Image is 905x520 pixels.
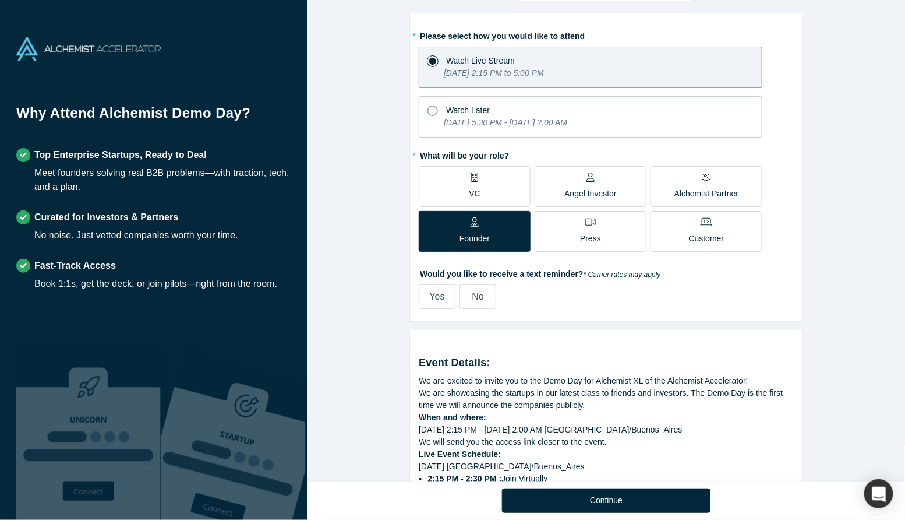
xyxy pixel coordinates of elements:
[430,291,445,301] span: Yes
[34,229,238,243] div: No noise. Just vetted companies worth your time.
[446,56,515,65] span: Watch Live Stream
[419,449,501,459] strong: Live Event Schedule:
[444,118,567,127] i: [DATE] 5:30 PM - [DATE] 2:00 AM
[419,461,794,497] div: [DATE] [GEOGRAPHIC_DATA]/Buenos_Aires
[419,264,794,280] label: Would you like to receive a text reminder?
[34,212,178,222] strong: Curated for Investors & Partners
[16,37,161,61] img: Alchemist Accelerator Logo
[580,233,601,245] p: Press
[674,188,738,200] p: Alchemist Partner
[419,436,794,448] div: We will send you the access link closer to the event.
[428,474,502,483] strong: 2:15 PM - 2:30 PM :
[446,106,490,115] span: Watch Later
[419,387,794,412] div: We are showcasing the startups in our latest class to friends and investors. The Demo Day is the ...
[419,413,486,422] strong: When and where:
[459,233,490,245] p: Founder
[502,489,710,513] button: Continue
[34,166,291,194] div: Meet founders solving real B2B problems—with traction, tech, and a plan.
[469,188,480,200] p: VC
[34,277,277,291] div: Book 1:1s, get the deck, or join pilots—right from the room.
[419,26,794,43] label: Please select how you would like to attend
[161,348,305,520] img: Prism AI
[419,357,490,368] strong: Event Details:
[34,261,116,270] strong: Fast-Track Access
[16,103,291,132] h1: Why Attend Alchemist Demo Day?
[419,424,794,436] div: [DATE] 2:15 PM - [DATE] 2:00 AM [GEOGRAPHIC_DATA]/Buenos_Aires
[419,375,794,387] div: We are excited to invite you to the Demo Day for Alchemist XL of the Alchemist Accelerator!
[472,291,483,301] span: No
[16,348,161,520] img: Robust Technologies
[564,188,617,200] p: Angel Investor
[428,473,794,485] li: Join Virtually
[34,150,207,160] strong: Top Enterprise Startups, Ready to Deal
[444,68,544,78] i: [DATE] 2:15 PM to 5:00 PM
[584,270,661,279] em: * Carrier rates may apply
[689,233,724,245] p: Customer
[419,146,794,162] label: What will be your role?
